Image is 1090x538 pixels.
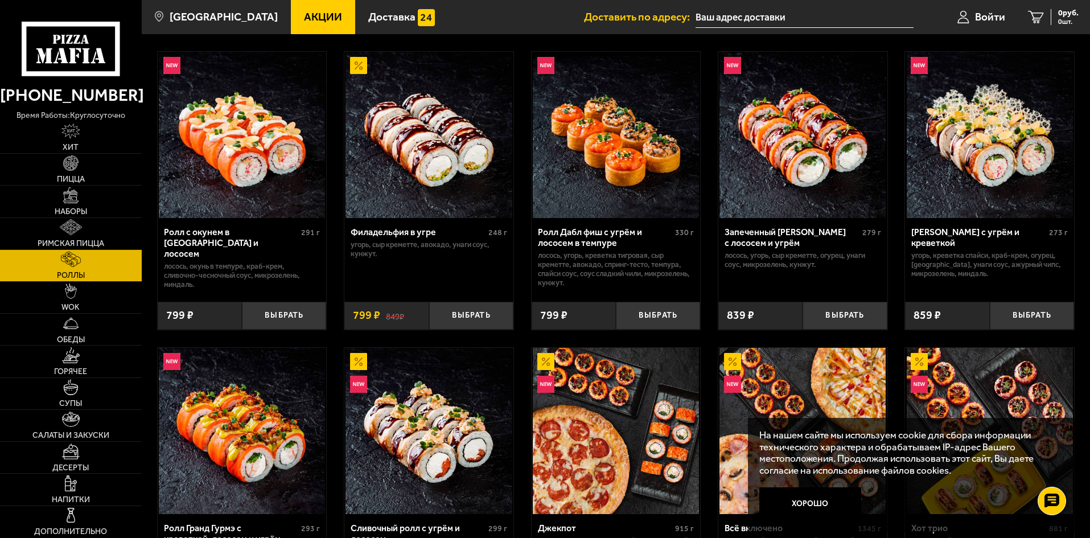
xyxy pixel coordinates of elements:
[533,348,699,514] img: Джекпот
[159,52,325,218] img: Ролл с окунем в темпуре и лососем
[386,310,404,321] s: 849 ₽
[675,524,694,533] span: 915 г
[532,52,701,218] a: НовинкаРолл Дабл фиш с угрём и лососем в темпуре
[488,524,507,533] span: 299 г
[159,348,325,514] img: Ролл Гранд Гурмэ с креветкой, лососем и угрём
[34,528,107,536] span: Дополнительно
[57,272,85,280] span: Роллы
[1049,228,1068,237] span: 273 г
[724,353,741,370] img: Акционный
[616,302,700,330] button: Выбрать
[725,227,859,248] div: Запеченный [PERSON_NAME] с лососем и угрём
[862,228,881,237] span: 279 г
[61,303,80,311] span: WOK
[57,336,85,344] span: Обеды
[52,464,89,472] span: Десерты
[429,302,513,330] button: Выбрать
[351,227,486,237] div: Филадельфия в угре
[719,348,886,514] img: Всё включено
[52,496,90,504] span: Напитки
[718,348,887,514] a: АкционныйНовинкаВсё включено
[724,57,741,74] img: Новинка
[1058,18,1079,25] span: 0 шт.
[537,57,554,74] img: Новинка
[163,57,180,74] img: Новинка
[911,227,1046,248] div: [PERSON_NAME] с угрём и креветкой
[304,11,342,22] span: Акции
[911,57,928,74] img: Новинка
[911,353,928,370] img: Акционный
[170,11,278,22] span: [GEOGRAPHIC_DATA]
[63,143,79,151] span: Хит
[905,348,1074,514] a: АкционныйНовинкаХот трио
[350,376,367,393] img: Новинка
[488,228,507,237] span: 248 г
[584,11,696,22] span: Доставить по адресу:
[301,228,320,237] span: 291 г
[907,348,1073,514] img: Хот трио
[158,52,327,218] a: НовинкаРолл с окунем в темпуре и лососем
[344,348,513,514] a: АкционныйНовинкаСливочный ролл с угрём и лососем
[905,52,1074,218] a: НовинкаРолл Калипсо с угрём и креветкой
[59,400,82,408] span: Супы
[345,52,512,218] img: Филадельфия в угре
[350,57,367,74] img: Акционный
[164,227,299,259] div: Ролл с окунем в [GEOGRAPHIC_DATA] и лососем
[724,376,741,393] img: Новинка
[532,348,701,514] a: АкционныйНовинкаДжекпот
[54,368,87,376] span: Горячее
[350,353,367,370] img: Акционный
[242,302,326,330] button: Выбрать
[540,310,567,321] span: 799 ₽
[344,52,513,218] a: АкционныйФиладельфия в угре
[351,240,507,258] p: угорь, Сыр креметте, авокадо, унаги соус, кунжут.
[914,310,941,321] span: 859 ₽
[538,251,694,288] p: лосось, угорь, креветка тигровая, Сыр креметте, авокадо, спринг-тесто, темпура, спайси соус, соус...
[537,353,554,370] img: Акционный
[345,348,512,514] img: Сливочный ролл с угрём и лососем
[911,251,1068,278] p: угорь, креветка спайси, краб-крем, огурец, [GEOGRAPHIC_DATA], унаги соус, ажурный чипс, микрозеле...
[727,310,754,321] span: 839 ₽
[537,376,554,393] img: Новинка
[975,11,1005,22] span: Войти
[675,228,694,237] span: 330 г
[911,376,928,393] img: Новинка
[158,348,327,514] a: НовинкаРолл Гранд Гурмэ с креветкой, лососем и угрём
[538,227,673,248] div: Ролл Дабл фиш с угрём и лососем в темпуре
[163,353,180,370] img: Новинка
[55,208,87,216] span: Наборы
[301,524,320,533] span: 293 г
[166,310,194,321] span: 799 ₽
[759,487,862,521] button: Хорошо
[725,523,855,533] div: Всё включено
[32,432,109,440] span: Салаты и закуски
[368,11,416,22] span: Доставка
[538,523,673,533] div: Джекпот
[718,52,887,218] a: НовинкаЗапеченный ролл Гурмэ с лососем и угрём
[38,240,104,248] span: Римская пицца
[990,302,1074,330] button: Выбрать
[533,52,699,218] img: Ролл Дабл фиш с угрём и лососем в темпуре
[57,175,85,183] span: Пицца
[353,310,380,321] span: 799 ₽
[725,251,881,269] p: лосось, угорь, Сыр креметте, огурец, унаги соус, микрозелень, кунжут.
[719,52,886,218] img: Запеченный ролл Гурмэ с лососем и угрём
[759,429,1057,477] p: На нашем сайте мы используем cookie для сбора информации технического характера и обрабатываем IP...
[803,302,887,330] button: Выбрать
[696,7,914,28] input: Ваш адрес доставки
[418,9,435,26] img: 15daf4d41897b9f0e9f617042186c801.svg
[1058,9,1079,17] span: 0 руб.
[907,52,1073,218] img: Ролл Калипсо с угрём и креветкой
[164,262,320,289] p: лосось, окунь в темпуре, краб-крем, сливочно-чесночный соус, микрозелень, миндаль.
